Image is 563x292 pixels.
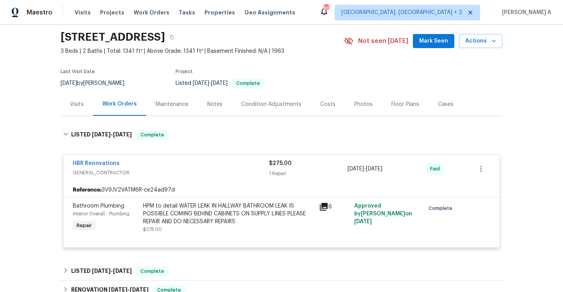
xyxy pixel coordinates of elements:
span: Listed [176,81,264,86]
span: Bathroom Plumbing [73,203,124,209]
span: Complete [429,204,455,212]
span: [DATE] [92,132,111,137]
span: Interior Overall - Plumbing [73,211,129,216]
span: [DATE] [348,166,364,172]
span: Paid [430,165,443,173]
span: Geo Assignments [244,9,295,16]
div: Photos [354,100,373,108]
span: Visits [75,9,91,16]
span: Repair [74,222,95,229]
div: Maintenance [156,100,188,108]
span: [PERSON_NAME] A [499,9,551,16]
span: - [193,81,228,86]
div: Notes [207,100,222,108]
span: Work Orders [134,9,169,16]
button: Copy Address [165,30,179,44]
span: - [92,268,132,274]
div: Condition Adjustments [241,100,301,108]
span: Complete [137,131,167,139]
h2: [STREET_ADDRESS] [61,33,165,41]
span: - [348,165,382,173]
span: Maestro [27,9,52,16]
div: Costs [320,100,335,108]
span: Approved by [PERSON_NAME] on [354,203,412,224]
h6: LISTED [71,130,132,140]
span: Last Visit Date [61,69,95,74]
span: [DATE] [113,132,132,137]
h6: LISTED [71,267,132,276]
div: 3V9JV2VATM6R-ce24ad97d [63,183,500,197]
span: GENERAL_CONTRACTOR [73,169,269,177]
span: [DATE] [211,81,228,86]
div: HPM to detail WATER LEAK IN HALLWAY BATHROOM LEAK IS POSSIBLE COMING BEHIND CABINETS ON SUPPLY LI... [143,202,314,226]
span: Properties [204,9,235,16]
span: [DATE] [366,166,382,172]
span: [DATE] [113,268,132,274]
div: 80 [323,5,329,13]
span: [DATE] [92,268,111,274]
span: [DATE] [354,219,372,224]
div: LISTED [DATE]-[DATE]Complete [61,122,502,147]
span: - [92,132,132,137]
span: [DATE] [193,81,209,86]
button: Actions [459,34,502,48]
div: Visits [70,100,84,108]
b: Reference: [73,186,102,194]
a: HBR Renovations [73,161,120,166]
div: 6 [319,202,350,211]
button: Mark Seen [413,34,454,48]
div: LISTED [DATE]-[DATE]Complete [61,262,502,281]
div: 1 Repair [269,170,348,177]
span: [GEOGRAPHIC_DATA], [GEOGRAPHIC_DATA] + 2 [341,9,462,16]
span: Complete [137,267,167,275]
div: Cases [438,100,454,108]
span: 3 Beds | 2 Baths | Total: 1341 ft² | Above Grade: 1341 ft² | Basement Finished: N/A | 1963 [61,47,344,55]
div: Work Orders [102,100,137,108]
span: Projects [100,9,124,16]
span: Tasks [179,10,195,15]
div: Floor Plans [391,100,419,108]
span: [DATE] [61,81,77,86]
span: Complete [233,81,263,86]
div: by [PERSON_NAME] [61,79,134,88]
span: $275.00 [143,227,162,232]
span: Actions [465,36,496,46]
span: Project [176,69,193,74]
span: Not seen [DATE] [358,37,408,45]
span: Mark Seen [419,36,448,46]
span: $275.00 [269,161,292,166]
